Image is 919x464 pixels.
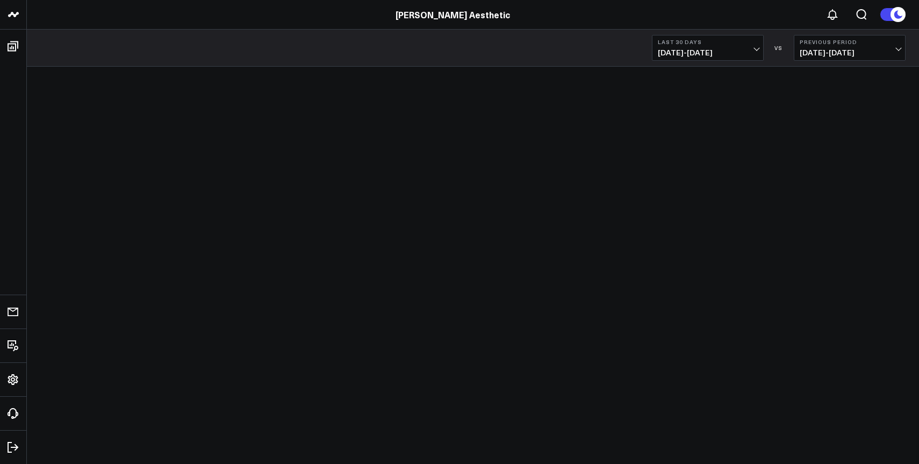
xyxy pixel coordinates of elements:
[769,45,788,51] div: VS
[658,48,758,57] span: [DATE] - [DATE]
[794,35,906,61] button: Previous Period[DATE]-[DATE]
[800,39,900,45] b: Previous Period
[652,35,764,61] button: Last 30 Days[DATE]-[DATE]
[658,39,758,45] b: Last 30 Days
[396,9,510,20] a: [PERSON_NAME] Aesthetic
[800,48,900,57] span: [DATE] - [DATE]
